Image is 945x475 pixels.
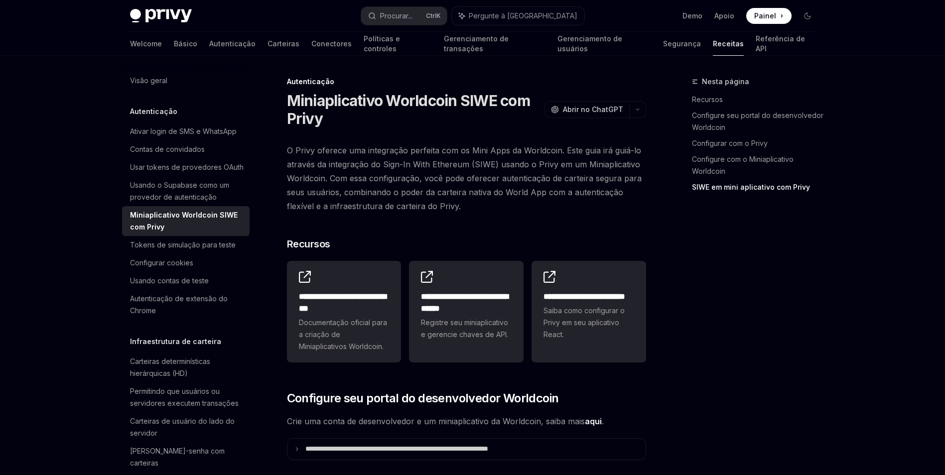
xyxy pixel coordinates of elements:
[692,92,823,108] a: Recursos
[287,77,646,87] div: Autenticação
[209,32,256,56] a: Autenticação
[746,8,792,24] a: Painel
[122,382,250,412] a: Permitindo que usuários ou servidores executem transações
[692,151,823,179] a: Configure com o Miniaplicativo Worldcoin
[122,442,250,472] a: [PERSON_NAME]-senha com carteiras
[287,414,646,428] span: Crie uma conta de desenvolvedor e um miniaplicativo da Worldcoin, saiba mais .
[122,236,250,254] a: Tokens de simulação para teste
[287,390,559,406] span: Configure seu portal do desenvolvedor Worldcoin
[287,237,330,251] span: Recursos
[174,32,197,56] a: Básico
[122,272,250,290] a: Usando contas de teste
[364,34,432,54] font: Políticas e controles
[311,39,352,49] font: Conectores
[663,39,701,49] font: Segurança
[130,75,167,87] div: Visão geral
[756,32,815,56] a: Referência de API
[130,445,244,469] div: [PERSON_NAME]-senha com carteiras
[122,290,250,320] a: Autenticação de extensão do Chrome
[692,108,823,135] a: Configure seu portal do desenvolvedor Worldcoin
[122,206,250,236] a: Miniaplicativo Worldcoin SIWE com Privy
[130,239,236,251] div: Tokens de simulação para teste
[268,39,299,49] font: Carteiras
[130,336,221,348] h5: Infraestrutura de carteira
[692,179,823,195] a: SIWE em mini aplicativo com Privy
[543,305,634,341] span: Saiba como configurar o Privy em seu aplicativo React.
[364,32,432,56] a: Políticas e controles
[713,39,744,49] font: Receitas
[130,125,237,137] div: Ativar login de SMS e WhatsApp
[287,92,540,127] h1: Miniaplicativo Worldcoin SIWE com Privy
[130,257,193,269] div: Configurar cookies
[557,32,651,56] a: Gerenciamento de usuários
[421,317,512,341] span: Registre seu miniaplicativo e gerencie chaves de API.
[563,105,623,115] span: Abrir no ChatGPT
[122,254,250,272] a: Configurar cookies
[122,412,250,442] a: Carteiras de usuário do lado do servidor
[130,209,244,233] div: Miniaplicativo Worldcoin SIWE com Privy
[130,106,177,118] h5: Autenticação
[682,11,702,21] a: Demo
[557,34,651,54] font: Gerenciamento de usuários
[122,353,250,382] a: Carteiras determinísticas hierárquicas (HD)
[122,72,250,90] a: Visão geral
[444,34,546,54] font: Gerenciamento de transações
[585,416,602,427] a: aqui
[380,10,412,22] div: Procurar...
[209,39,256,49] font: Autenticação
[444,32,546,56] a: Gerenciamento de transações
[299,317,390,353] span: Documentação oficial para a criação de Miniaplicativos Worldcoin.
[268,32,299,56] a: Carteiras
[714,11,734,21] a: Apoio
[122,176,250,206] a: Usando o Supabase como um provedor de autenticação
[130,293,244,317] div: Autenticação de extensão do Chrome
[287,143,646,213] span: O Privy oferece uma integração perfeita com os Mini Apps da Worldcoin. Este guia irá guiá-lo atra...
[130,179,244,203] div: Usando o Supabase como um provedor de autenticação
[130,415,244,439] div: Carteiras de usuário do lado do servidor
[122,140,250,158] a: Contas de convidados
[130,356,244,379] div: Carteiras determinísticas hierárquicas (HD)
[469,11,577,21] span: Pergunte à [GEOGRAPHIC_DATA]
[692,135,823,151] a: Configurar com o Privy
[800,8,815,24] button: Alternar modo escuro
[130,161,244,173] div: Usar tokens de provedores OAuth
[130,32,162,56] a: Welcome
[702,76,749,88] span: Nesta página
[713,32,744,56] a: Receitas
[311,32,352,56] a: Conectores
[754,11,776,21] span: Painel
[122,122,250,140] a: Ativar login de SMS e WhatsApp
[361,7,447,25] button: Procurar...CtrlK
[130,143,205,155] div: Contas de convidados
[544,101,629,118] button: Abrir no ChatGPT
[130,9,192,23] img: logotipo escuro
[756,34,815,54] font: Referência de API
[426,12,441,20] span: Ctrl K
[663,32,701,56] a: Segurança
[122,158,250,176] a: Usar tokens de provedores OAuth
[130,275,209,287] div: Usando contas de teste
[130,39,162,49] font: Welcome
[174,39,197,49] font: Básico
[452,7,584,25] button: Pergunte à [GEOGRAPHIC_DATA]
[130,385,244,409] div: Permitindo que usuários ou servidores executem transações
